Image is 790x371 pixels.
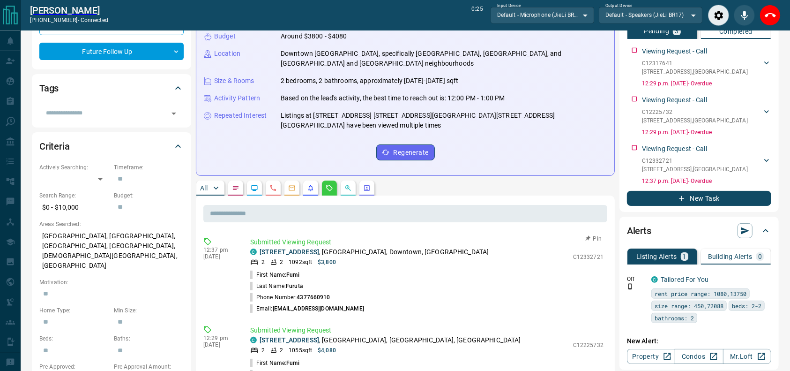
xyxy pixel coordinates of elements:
span: 4377660910 [297,294,330,301]
p: 2 [280,346,283,355]
svg: Emails [288,184,296,192]
p: Listing Alerts [636,253,677,260]
p: Around $3800 - $4080 [281,31,347,41]
p: C12332721 [642,157,748,165]
a: Tailored For You [661,276,708,283]
p: Location [214,49,240,59]
svg: Push Notification Only [627,283,633,290]
p: Completed [719,28,753,35]
p: Listings at [STREET_ADDRESS] [STREET_ADDRESS][GEOGRAPHIC_DATA][STREET_ADDRESS][GEOGRAPHIC_DATA] h... [281,111,607,130]
svg: Notes [232,184,239,192]
svg: Requests [326,184,333,192]
p: 0:25 [471,5,483,26]
p: Baths: [114,334,184,343]
span: Furuta [286,283,303,289]
div: Audio Settings [708,5,729,26]
p: Based on the lead's activity, the best time to reach out is: 12:00 PM - 1:00 PM [281,93,505,103]
p: Actively Searching: [39,163,109,172]
div: Alerts [627,220,771,242]
label: Input Device [497,3,521,9]
a: [STREET_ADDRESS] [260,336,319,344]
span: Fumi [286,360,299,366]
span: beds: 2-2 [732,301,761,310]
p: 2 [280,258,283,266]
p: 1 [683,253,686,260]
p: Email: [250,304,364,313]
h2: Criteria [39,139,70,154]
p: $4,080 [318,346,336,355]
p: [STREET_ADDRESS] , [GEOGRAPHIC_DATA] [642,165,748,174]
p: Viewing Request - Call [642,144,707,154]
p: New Alert: [627,336,771,346]
p: First Name: [250,359,299,367]
p: $3,800 [318,258,336,266]
p: Min Size: [114,306,184,315]
span: size range: 450,72088 [655,301,723,310]
a: [STREET_ADDRESS] [260,248,319,256]
a: Mr.Loft [723,349,771,364]
div: Mute [734,5,755,26]
span: connected [81,17,108,23]
p: 12:37 pm [203,247,236,253]
p: Pre-Approved: [39,363,109,371]
p: Submitted Viewing Request [250,237,604,247]
p: Downtown [GEOGRAPHIC_DATA], specifically [GEOGRAPHIC_DATA], [GEOGRAPHIC_DATA], and [GEOGRAPHIC_DA... [281,49,607,68]
p: [DATE] [203,341,236,348]
p: Last Name: [250,282,303,290]
p: Viewing Request - Call [642,95,707,105]
p: 3 [675,28,678,34]
p: Phone Number: [250,293,330,302]
p: Search Range: [39,191,109,200]
p: Size & Rooms [214,76,254,86]
div: C12317641[STREET_ADDRESS],[GEOGRAPHIC_DATA] [642,57,771,78]
div: Default - Speakers (JieLi BR17) [599,7,702,23]
div: condos.ca [250,249,257,255]
p: 12:29 pm [203,335,236,341]
p: 2 [261,346,265,355]
div: C12225732[STREET_ADDRESS],[GEOGRAPHIC_DATA] [642,106,771,127]
button: Open [167,107,180,120]
div: Default - Microphone (JieLi BR17) [491,7,594,23]
div: C12332721[STREET_ADDRESS],[GEOGRAPHIC_DATA] [642,155,771,175]
span: [EMAIL_ADDRESS][DOMAIN_NAME] [273,305,364,312]
div: End Call [760,5,781,26]
p: 12:29 p.m. [DATE] - Overdue [642,79,771,88]
p: Repeated Interest [214,111,267,121]
span: bathrooms: 2 [655,313,694,323]
p: Off [627,275,646,283]
div: Future Follow Up [39,43,184,60]
p: C12225732 [642,108,748,116]
p: 0 [758,253,762,260]
p: $0 - $10,000 [39,200,109,215]
p: 12:37 p.m. [DATE] - Overdue [642,177,771,185]
p: C12317641 [642,59,748,68]
p: Submitted Viewing Request [250,326,604,335]
p: [PHONE_NUMBER] - [30,16,108,24]
p: Timeframe: [114,163,184,172]
p: 2 [261,258,265,266]
h2: Tags [39,81,59,96]
p: 1055 sqft [289,346,312,355]
h2: Alerts [627,223,651,238]
p: Motivation: [39,278,184,287]
p: First Name: [250,271,299,279]
button: New Task [627,191,771,206]
div: condos.ca [651,276,658,283]
p: [STREET_ADDRESS] , [GEOGRAPHIC_DATA] [642,116,748,125]
svg: Calls [269,184,277,192]
svg: Opportunities [344,184,352,192]
label: Output Device [605,3,632,9]
button: Regenerate [376,144,435,160]
p: C12225732 [573,341,604,349]
p: , [GEOGRAPHIC_DATA], [GEOGRAPHIC_DATA], [GEOGRAPHIC_DATA] [260,335,521,345]
p: Areas Searched: [39,220,184,228]
svg: Listing Alerts [307,184,314,192]
p: Pre-Approval Amount: [114,363,184,371]
p: Pending [644,28,669,34]
p: [DATE] [203,253,236,260]
a: [PERSON_NAME] [30,5,108,16]
p: [GEOGRAPHIC_DATA], [GEOGRAPHIC_DATA], [GEOGRAPHIC_DATA], [GEOGRAPHIC_DATA], [DEMOGRAPHIC_DATA][GE... [39,228,184,273]
p: 2 bedrooms, 2 bathrooms, approximately [DATE]-[DATE] sqft [281,76,459,86]
p: , [GEOGRAPHIC_DATA], Downtown, [GEOGRAPHIC_DATA] [260,247,489,257]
